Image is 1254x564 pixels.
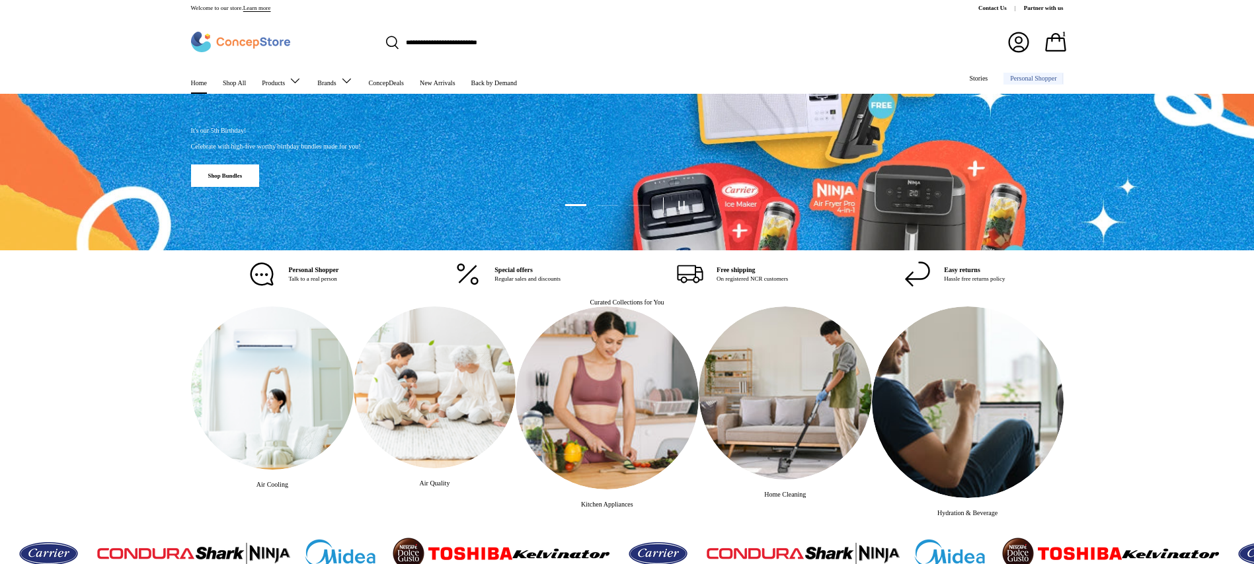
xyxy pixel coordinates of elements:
a: Hydration & Beverage [937,509,998,516]
a: Learn more [243,5,271,11]
p: On registered NCR customers [717,275,788,284]
a: Contact Us [978,4,1024,13]
span: 1 [1062,30,1066,38]
a: Products [262,67,301,94]
a: Kitchen Appliances [516,306,699,489]
a: Home Cleaning [699,306,872,479]
a: Personal Shopper Talk to a real person [191,261,397,287]
h2: Curated Collections for You [590,298,664,306]
a: Shop All [223,73,246,94]
a: Special offers Regular sales and discounts [397,261,619,287]
h2: Celebrate with high-five worthy birthday bundles made for you! [191,142,361,151]
a: Back by Demand [471,73,517,94]
a: Home [191,73,207,94]
a: Shop Bundles [191,164,260,188]
p: Hassle free returns policy [944,275,1005,284]
p: Welcome to our store. [191,4,271,13]
summary: Products [254,67,309,94]
strong: Easy returns [944,266,980,273]
a: Kitchen Appliances [581,501,633,508]
a: Free shipping On registered NCR customers [619,261,846,287]
img: Air Cooling | ConcepStore [191,306,354,470]
a: New Arrivals [420,73,455,94]
strong: Free shipping [717,266,755,273]
a: Personal Shopper [1003,73,1063,85]
summary: Brands [309,67,360,94]
a: Hydration & Beverage [872,306,1064,498]
a: ConcepDeals [369,73,404,94]
a: Easy returns Hassle free returns policy [846,261,1063,287]
a: Air Cooling [191,306,354,470]
a: Home Cleaning [764,491,806,498]
strong: Personal Shopper [288,266,338,273]
nav: Secondary [937,67,1063,94]
a: Air Quality [420,479,450,487]
p: It's our 5th Birthday! [191,125,361,135]
a: Partner with us [1024,4,1064,13]
nav: Primary [191,67,517,94]
p: Talk to a real person [288,275,338,284]
img: Air Quality [354,306,516,468]
a: Brands [317,67,352,94]
strong: Special offers [494,266,533,273]
img: ConcepStore [191,32,290,52]
a: Stories [969,68,988,89]
a: Air Cooling [256,481,288,488]
p: Regular sales and discounts [494,275,561,284]
span: Personal Shopper [1010,75,1056,82]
